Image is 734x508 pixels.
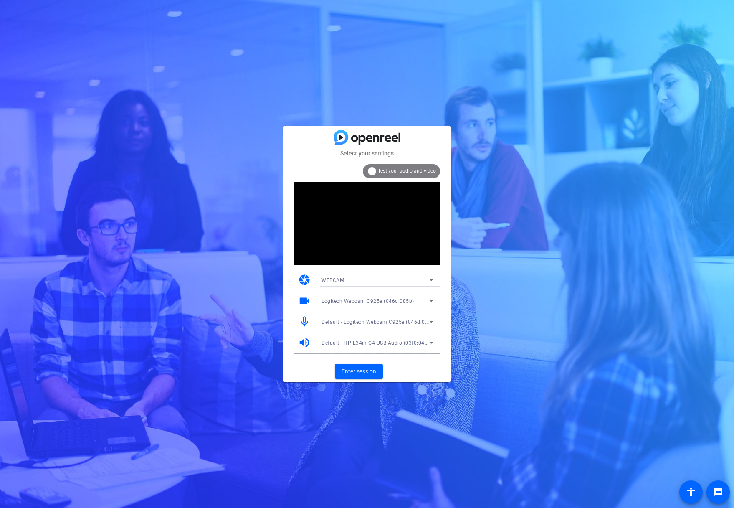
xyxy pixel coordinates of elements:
img: blue-gradient.svg [334,130,400,145]
mat-icon: message [713,487,723,497]
span: WEBCAM [321,277,344,283]
span: Default - Logitech Webcam C925e (046d:085b) [321,318,436,325]
span: Enter session [342,367,376,376]
mat-icon: mic_none [298,315,311,328]
mat-icon: accessibility [686,487,696,497]
span: Default - HP E34m G4 USB Audio (03f0:0487) [321,339,433,346]
mat-icon: info [367,166,377,176]
span: Test your audio and video [378,168,436,174]
span: Logitech Webcam C925e (046d:085b) [321,298,414,304]
mat-card-subtitle: Select your settings [283,149,451,158]
mat-icon: videocam [298,295,311,307]
button: Enter session [335,364,383,379]
mat-icon: volume_up [298,336,311,349]
mat-icon: camera [298,274,311,286]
